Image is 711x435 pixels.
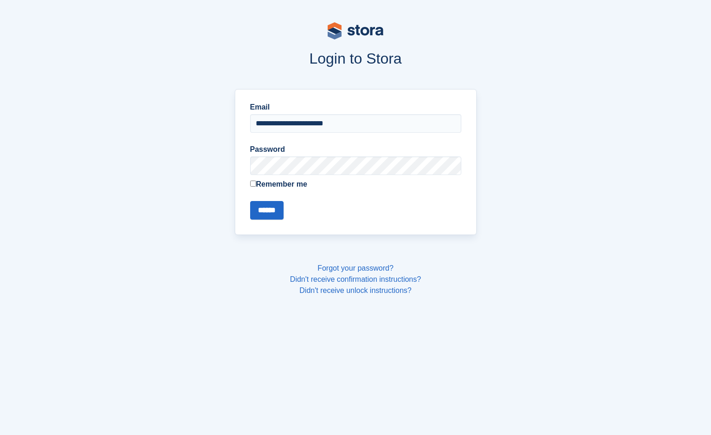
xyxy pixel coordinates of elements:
[290,275,421,283] a: Didn't receive confirmation instructions?
[250,179,461,190] label: Remember me
[58,50,653,67] h1: Login to Stora
[250,144,461,155] label: Password
[299,286,411,294] a: Didn't receive unlock instructions?
[317,264,394,272] a: Forgot your password?
[250,181,256,187] input: Remember me
[250,102,461,113] label: Email
[328,22,383,39] img: stora-logo-53a41332b3708ae10de48c4981b4e9114cc0af31d8433b30ea865607fb682f29.svg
